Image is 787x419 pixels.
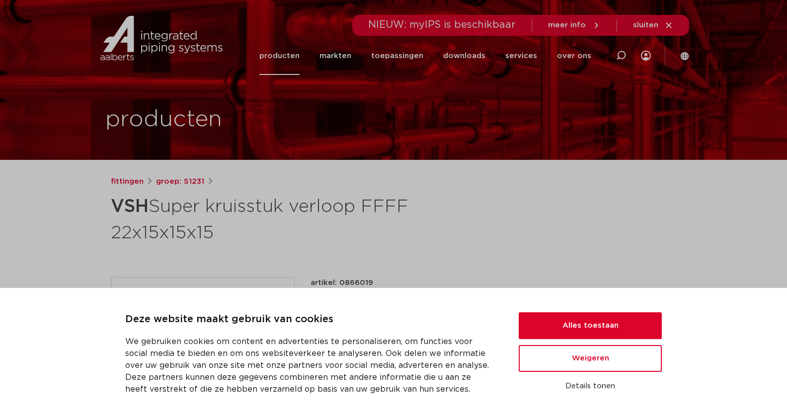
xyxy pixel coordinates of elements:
span: meer info [548,21,586,29]
a: producten [259,37,300,75]
p: We gebruiken cookies om content en advertenties te personaliseren, om functies voor social media ... [125,336,495,395]
a: sluiten [633,21,673,30]
h1: producten [105,104,222,136]
a: services [505,37,537,75]
a: over ons [557,37,591,75]
a: toepassingen [371,37,423,75]
button: Alles toestaan [519,312,662,339]
p: Deze website maakt gebruik van cookies [125,312,495,328]
a: meer info [548,21,601,30]
strong: VSH [111,198,149,215]
a: groep: S1231 [156,176,204,188]
button: Details tonen [519,378,662,395]
a: downloads [443,37,485,75]
a: fittingen [111,176,144,188]
a: markten [319,37,351,75]
span: NIEUW: myIPS is beschikbaar [368,20,516,30]
button: Weigeren [519,345,662,372]
nav: Menu [259,37,591,75]
p: artikel: 0866019 [311,277,373,289]
h1: Super kruisstuk verloop FFFF 22x15x15x15 [111,192,484,245]
span: sluiten [633,21,658,29]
